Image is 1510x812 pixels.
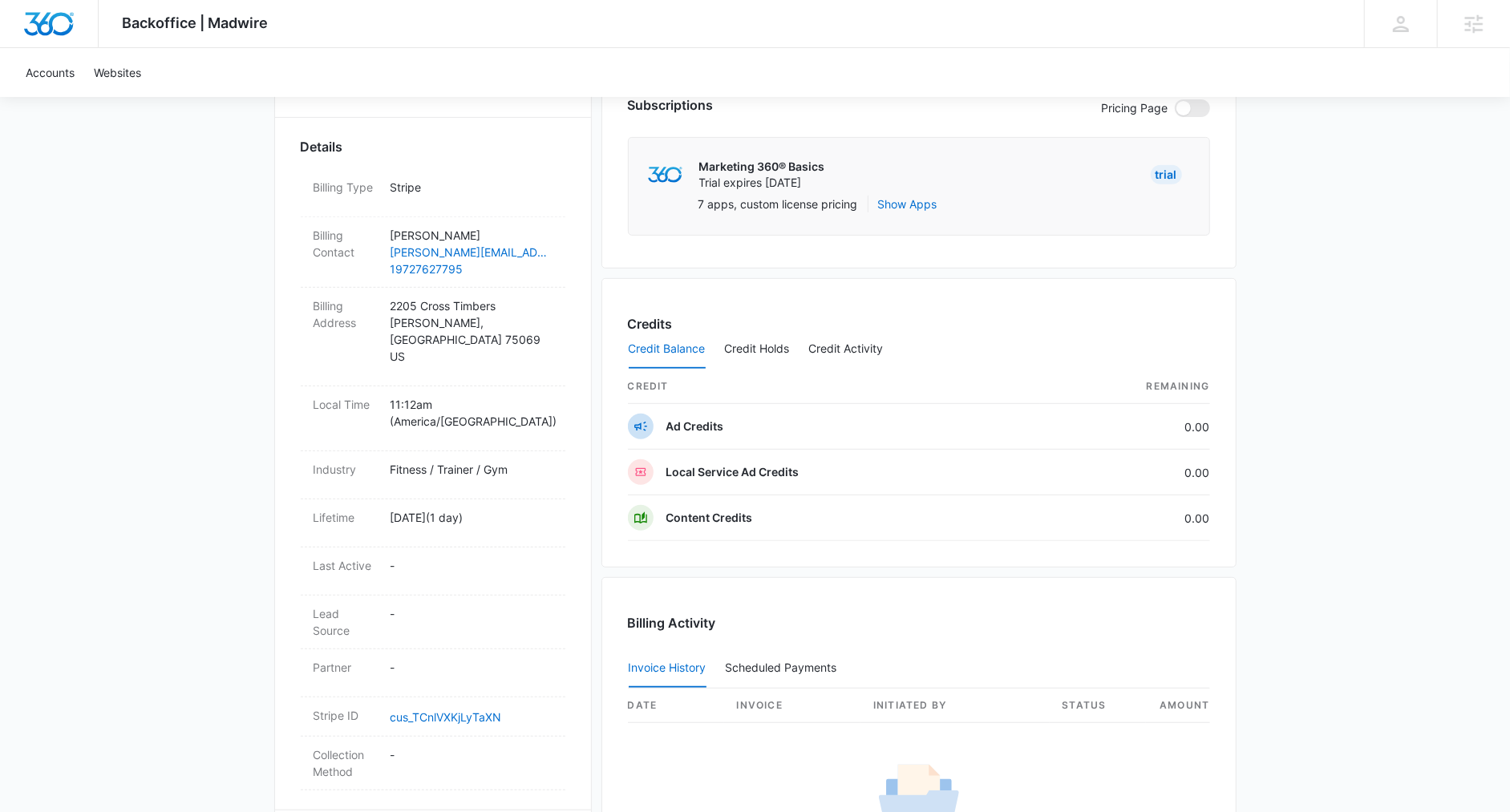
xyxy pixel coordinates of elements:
[1040,495,1210,541] td: 0.00
[391,261,553,277] a: 19727627795
[314,509,378,526] dt: Lifetime
[698,196,858,212] p: 7 apps, custom license pricing
[1102,99,1168,117] p: Pricing Page
[314,297,378,331] dt: Billing Address
[628,370,1040,404] th: credit
[301,649,565,697] div: Partner-
[699,175,825,191] p: Trial expires [DATE]
[391,396,553,430] p: 11:12am ( America/[GEOGRAPHIC_DATA] )
[726,662,844,673] div: Scheduled Payments
[391,746,553,763] p: -
[314,461,378,478] dt: Industry
[391,179,553,196] p: Stripe
[16,48,84,97] a: Accounts
[314,396,378,413] dt: Local Time
[301,386,565,451] div: Local Time11:12am (America/[GEOGRAPHIC_DATA])
[391,605,553,622] p: -
[391,557,553,574] p: -
[809,330,884,369] button: Credit Activity
[301,137,343,156] span: Details
[391,244,553,261] a: [PERSON_NAME][EMAIL_ADDRESS][DOMAIN_NAME]
[314,746,378,780] dt: Collection Method
[301,499,565,547] div: Lifetime[DATE](1 day)
[628,314,673,333] h3: Credits
[666,510,753,526] p: Content Credits
[1050,689,1146,723] th: status
[301,217,565,288] div: Billing Contact[PERSON_NAME][PERSON_NAME][EMAIL_ADDRESS][DOMAIN_NAME]19727627795
[314,179,378,196] dt: Billing Type
[666,464,800,480] p: Local Service Ad Credits
[666,418,724,434] p: Ad Credits
[391,509,553,526] p: [DATE] ( 1 day )
[301,288,565,386] div: Billing Address2205 Cross Timbers[PERSON_NAME],[GEOGRAPHIC_DATA] 75069US
[1151,165,1182,184] div: Trial
[123,14,269,31] span: Backoffice | Madwire
[301,451,565,499] div: IndustryFitness / Trainer / Gym
[314,659,378,676] dt: Partner
[391,227,553,244] p: [PERSON_NAME]
[699,159,825,175] p: Marketing 360® Basics
[628,613,1210,632] h3: Billing Activity
[84,48,151,97] a: Websites
[629,330,706,369] button: Credit Balance
[301,697,565,737] div: Stripe IDcus_TCnlVXKjLyTaXN
[314,557,378,574] dt: Last Active
[648,167,682,184] img: marketing360Logo
[314,227,378,261] dt: Billing Contact
[391,461,553,478] p: Fitness / Trainer / Gym
[301,596,565,649] div: Lead Source-
[1040,370,1210,404] th: Remaining
[628,689,724,723] th: date
[628,95,714,115] h3: Subscriptions
[391,710,502,724] a: cus_TCnlVXKjLyTaXN
[1040,450,1210,495] td: 0.00
[878,196,937,212] button: Show Apps
[629,649,706,688] button: Invoice History
[301,547,565,596] div: Last Active-
[391,659,553,676] p: -
[1146,689,1210,723] th: amount
[391,297,553,365] p: 2205 Cross Timbers [PERSON_NAME] , [GEOGRAPHIC_DATA] 75069 US
[725,330,790,369] button: Credit Holds
[314,605,378,639] dt: Lead Source
[314,707,378,724] dt: Stripe ID
[301,169,565,217] div: Billing TypeStripe
[301,737,565,790] div: Collection Method-
[1040,404,1210,450] td: 0.00
[860,689,1049,723] th: Initiated By
[724,689,861,723] th: invoice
